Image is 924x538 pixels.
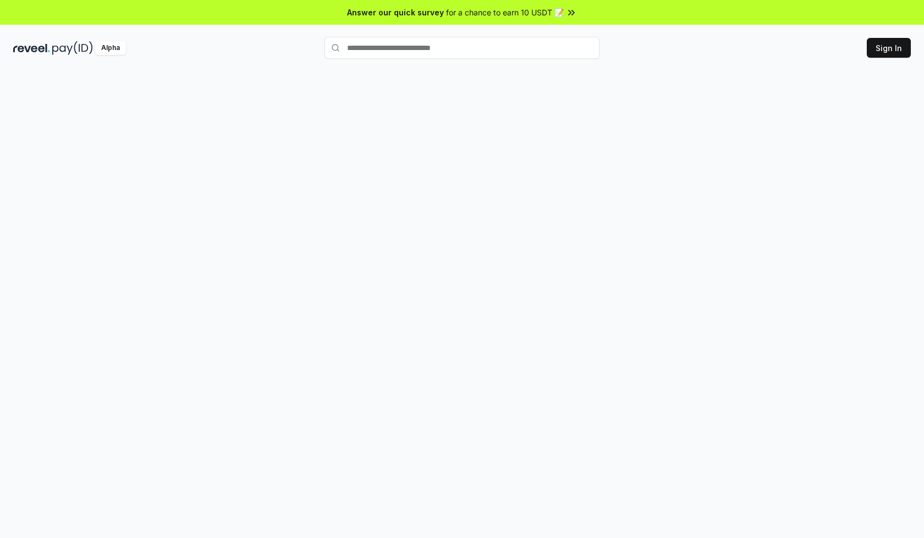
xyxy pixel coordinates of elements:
[867,38,911,58] button: Sign In
[52,41,93,55] img: pay_id
[95,41,126,55] div: Alpha
[13,41,50,55] img: reveel_dark
[446,7,564,18] span: for a chance to earn 10 USDT 📝
[347,7,444,18] span: Answer our quick survey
